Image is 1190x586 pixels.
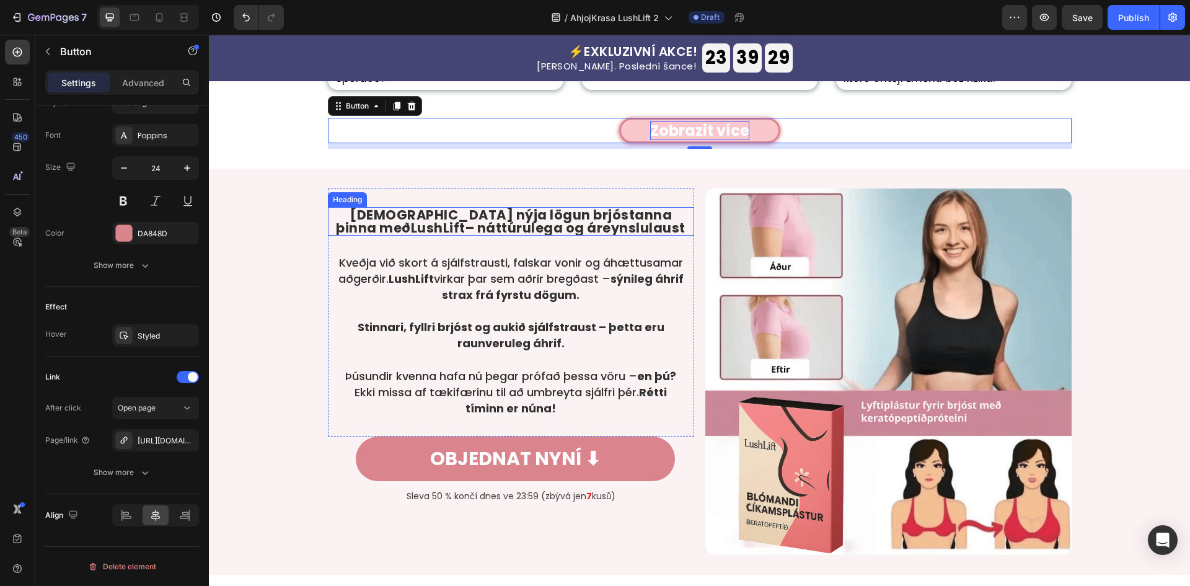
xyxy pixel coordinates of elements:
[45,557,199,577] button: Delete element
[1072,12,1093,23] span: Save
[122,76,164,89] p: Advanced
[45,435,90,446] div: Page/link
[428,334,467,349] strong: en þú?
[180,236,225,252] strong: LushLift
[45,461,199,484] button: Show more
[45,329,67,340] div: Hover
[45,371,60,383] div: Link
[45,402,81,414] div: After click
[45,159,78,176] div: Size
[119,172,485,201] h2: [DEMOGRAPHIC_DATA] nýja lögun brjóstanna þinna með – náttúrulega og áreynslulaust
[233,236,475,268] strong: sýnileg áhrif strax frá fyrstu dögum.
[202,184,257,202] strong: LushLift
[126,334,478,382] p: Þúsundir kvenna hafa nú þegar prófað þessa vöru – Ekki missa af tækifærinu til að umbreyta sjálfr...
[441,86,540,105] p: Zobrazit více
[1118,11,1149,24] div: Publish
[565,11,568,24] span: /
[149,285,456,316] strong: Stinnari, fyllri brjóst og aukið sjálfstraust – þetta eru raunveruleg áhrif.
[138,435,196,446] div: [URL][DOMAIN_NAME]
[60,44,165,59] p: Button
[257,350,458,381] strong: Rétti tíminn er núna!
[570,11,659,24] span: AhjojKrasa LushLift 2
[12,132,30,142] div: 450
[112,397,199,419] button: Open page
[1148,525,1178,555] div: Open Intercom Messenger
[45,130,61,141] div: Font
[94,259,151,272] div: Show more
[94,466,151,479] div: Show more
[88,559,156,574] div: Delete element
[120,456,484,467] p: Sleva 50 % končí dnes ve 23:59 (zbývá jen kusů)
[138,331,196,342] div: Styled
[45,507,81,524] div: Align
[121,159,156,171] div: Heading
[138,228,196,239] div: DA848D
[410,83,571,109] a: Rich Text Editor. Editing area: main
[221,413,392,435] p: OBJEDNAT NYNÍ ⬇
[126,220,478,269] p: Kveðja við skort á sjálfstrausti, falskar vonir og áhættusamar aðgerðir. virkar þar sem aðrir bre...
[134,66,162,77] div: Button
[1108,5,1160,30] button: Publish
[138,130,196,141] div: Poppins
[701,12,720,23] span: Draft
[9,227,30,237] div: Beta
[118,403,156,412] span: Open page
[209,35,1190,586] iframe: Design area
[61,76,96,89] p: Settings
[45,254,199,277] button: Show more
[496,154,863,520] img: gempages_578032762192134844-051efece-fbae-4ba9-a86f-d8c86868123b.png
[81,10,87,25] p: 7
[441,86,540,105] div: Rich Text Editor. Editing area: main
[45,301,67,313] div: Effect
[5,5,92,30] button: 7
[1062,5,1103,30] button: Save
[147,402,466,446] a: OBJEDNAT NYNÍ ⬇
[45,228,64,239] div: Color
[377,455,383,468] strong: 7
[234,5,284,30] div: Undo/Redo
